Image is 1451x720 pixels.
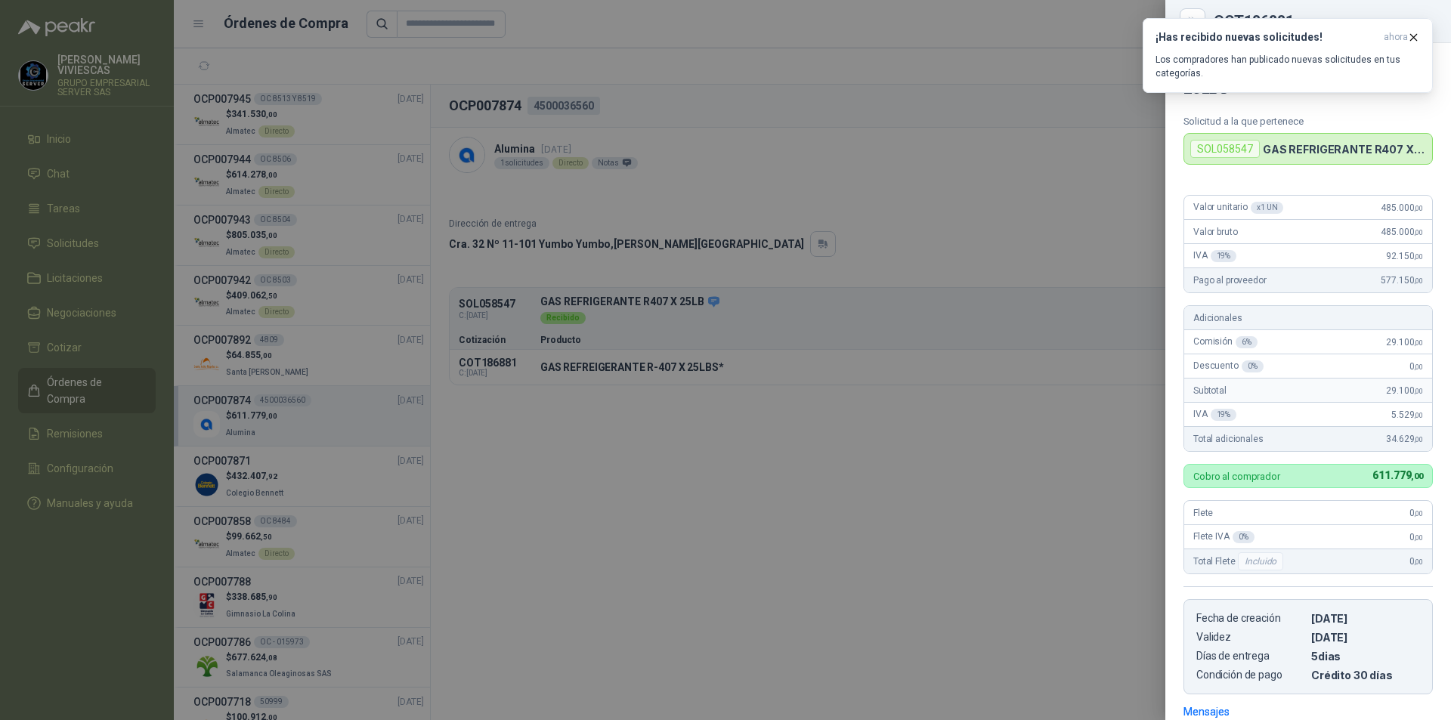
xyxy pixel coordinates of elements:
span: 92.150 [1386,251,1423,261]
button: Close [1183,12,1202,30]
div: 19 % [1211,409,1237,421]
span: Descuento [1193,360,1264,372]
span: ,00 [1414,338,1423,347]
p: [DATE] [1311,631,1420,644]
p: Fecha de creación [1196,612,1305,625]
div: COT186881 [1214,14,1433,29]
p: GAS REFRIGERANTE R407 X 25LB [1263,143,1426,156]
span: 29.100 [1386,385,1423,396]
p: Solicitud a la que pertenece [1183,116,1433,127]
div: 0 % [1233,531,1255,543]
span: ,00 [1411,471,1423,481]
span: ,00 [1414,204,1423,212]
div: Total adicionales [1184,427,1432,451]
p: Los compradores han publicado nuevas solicitudes en tus categorías. [1156,53,1420,80]
span: 5.529 [1391,409,1423,420]
span: 0 [1409,556,1423,567]
span: ,00 [1414,435,1423,443]
div: Mensajes [1183,703,1230,720]
span: ,00 [1414,277,1423,285]
span: Flete IVA [1193,531,1255,543]
span: Comisión [1193,336,1258,348]
span: Subtotal [1193,385,1227,396]
p: Condición de pago [1196,669,1305,681]
span: ahora [1384,31,1408,44]
div: SOL058547 [1190,140,1260,158]
p: Crédito 30 días [1311,669,1420,681]
button: ¡Has recibido nuevas solicitudes!ahora Los compradores han publicado nuevas solicitudes en tus ca... [1143,18,1433,93]
span: Valor bruto [1193,227,1237,237]
span: 611.779 [1372,469,1423,481]
p: Días de entrega [1196,650,1305,663]
span: 29.100 [1386,337,1423,348]
span: IVA [1193,250,1236,262]
span: Total Flete [1193,552,1286,570]
span: ,00 [1414,509,1423,518]
div: x 1 UN [1251,202,1283,214]
span: Valor unitario [1193,202,1283,214]
span: 577.150 [1381,275,1423,286]
p: [DATE] [1311,612,1420,625]
h3: ¡Has recibido nuevas solicitudes! [1156,31,1378,44]
span: ,00 [1414,387,1423,395]
div: Incluido [1238,552,1283,570]
p: Cobro al comprador [1193,471,1280,481]
p: 5 dias [1311,650,1420,663]
span: 485.000 [1381,202,1423,213]
span: ,00 [1414,228,1423,236]
span: 0 [1409,532,1423,542]
span: IVA [1193,409,1236,421]
p: Validez [1196,631,1305,644]
span: 0 [1409,361,1423,372]
div: Adicionales [1184,306,1432,330]
div: 6 % [1236,336,1258,348]
span: Pago al proveedor [1193,275,1267,286]
span: 34.629 [1386,434,1423,444]
span: ,00 [1414,411,1423,419]
div: 19 % [1211,250,1237,262]
span: 485.000 [1381,227,1423,237]
span: ,00 [1414,533,1423,542]
span: ,00 [1414,558,1423,566]
div: 0 % [1242,360,1264,372]
span: ,00 [1414,363,1423,371]
span: 0 [1409,508,1423,518]
span: Flete [1193,508,1213,518]
span: ,00 [1414,252,1423,261]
